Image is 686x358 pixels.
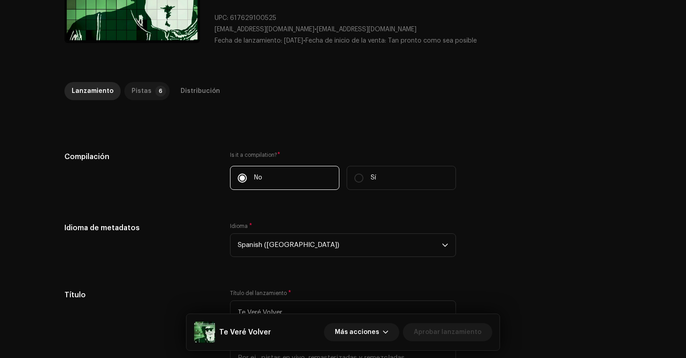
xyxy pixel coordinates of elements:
label: Is it a compilation? [230,151,456,159]
label: Idioma [230,223,252,230]
img: 087dc165-a837-4727-b748-98aea6dad15d [194,321,216,343]
p: No [254,173,262,183]
h5: Idioma de metadatos [64,223,216,233]
span: Tan pronto como sea posible [388,38,477,44]
span: Fecha de inicio de la venta: [305,38,386,44]
span: [EMAIL_ADDRESS][DOMAIN_NAME] [215,26,314,33]
p-badge: 6 [155,86,166,97]
span: Spanish (Latin America) [238,234,442,256]
label: Título del lanzamiento [230,290,291,297]
h5: Te Veré Volver [219,327,271,338]
span: Fecha de lanzamiento: [215,38,282,44]
span: • [215,38,305,44]
h5: Título [64,290,216,300]
div: dropdown trigger [442,234,448,256]
span: Más acciones [335,323,379,341]
span: Aprobar lanzamiento [414,323,481,341]
button: Aprobar lanzamiento [403,323,492,341]
div: Distribución [181,82,220,100]
span: [EMAIL_ADDRESS][DOMAIN_NAME] [317,26,416,33]
button: Más acciones [324,323,399,341]
p: • [215,25,622,34]
input: por ejemplo: mi gran canción [230,300,456,324]
p: Sí [371,173,376,183]
h5: Compilación [64,151,216,162]
span: [DATE] [284,38,303,44]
